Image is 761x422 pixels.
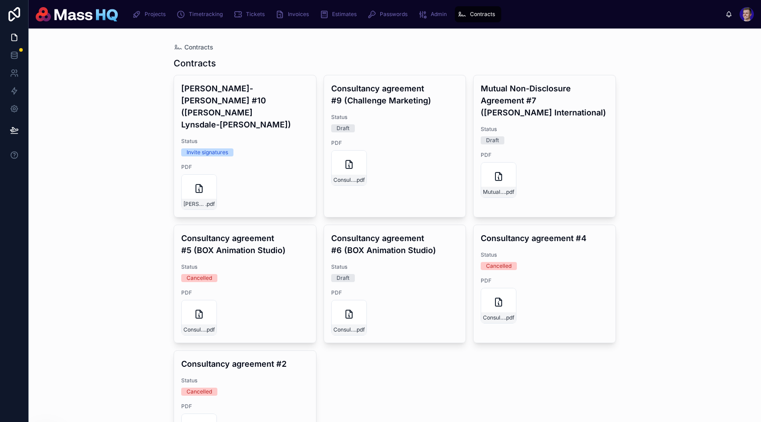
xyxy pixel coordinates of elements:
[36,7,118,21] img: App logo
[333,176,355,184] span: Consultancy-agreement-(v1.0)
[380,11,408,18] span: Passwords
[481,232,608,244] h4: Consultancy agreement #4
[337,124,349,132] div: Draft
[481,82,608,119] h4: Mutual Non-Disclosure Agreement #7 ([PERSON_NAME] International)
[486,262,511,270] div: Cancelled
[181,289,309,296] span: PDF
[317,6,363,22] a: Estimates
[331,114,459,121] span: Status
[324,225,466,343] a: Consultancy agreement #6 (BOX Animation Studio)StatusDraftPDFConsultancy-agreement-(v1.0).pdf
[505,314,514,321] span: .pdf
[174,43,213,52] a: Contracts
[145,11,166,18] span: Projects
[470,11,495,18] span: Contracts
[181,82,309,131] h4: [PERSON_NAME]-[PERSON_NAME] #10 ([PERSON_NAME] Lynsdale-[PERSON_NAME])
[181,358,309,370] h4: Consultancy agreement #2
[333,326,355,333] span: Consultancy-agreement-(v1.0)
[174,225,316,343] a: Consultancy agreement #5 (BOX Animation Studio)StatusCancelledPDFConsultancy-agreement-(v1.0).pdf
[183,326,205,333] span: Consultancy-agreement-(v1.0)
[481,277,608,284] span: PDF
[125,4,725,24] div: scrollable content
[324,75,466,217] a: Consultancy agreement #9 (Challenge Marketing)StatusDraftPDFConsultancy-agreement-(v1.0).pdf
[174,6,229,22] a: Timetracking
[174,75,316,217] a: [PERSON_NAME]-[PERSON_NAME] #10 ([PERSON_NAME] Lynsdale-[PERSON_NAME])StatusInvite signaturesPDF[...
[483,314,505,321] span: Consultancy-agreement-(v1.0)
[273,6,315,22] a: Invoices
[505,188,514,196] span: .pdf
[288,11,309,18] span: Invoices
[355,176,365,184] span: .pdf
[431,11,447,18] span: Admin
[481,251,608,258] span: Status
[365,6,414,22] a: Passwords
[129,6,172,22] a: Projects
[455,6,501,22] a: Contracts
[416,6,453,22] a: Admin
[331,82,459,107] h4: Consultancy agreement #9 (Challenge Marketing)
[481,152,608,159] span: PDF
[331,232,459,256] h4: Consultancy agreement #6 (BOX Animation Studio)
[331,289,459,296] span: PDF
[181,377,309,384] span: Status
[481,126,608,133] span: Status
[174,57,216,70] h1: Contracts
[189,11,223,18] span: Timetracking
[355,326,365,333] span: .pdf
[184,43,213,52] span: Contracts
[483,188,505,196] span: Mutual-Non-Disclosure-Agreement-(v1.0)
[181,403,309,410] span: PDF
[205,326,215,333] span: .pdf
[331,263,459,270] span: Status
[183,201,205,208] span: [PERSON_NAME]-Lynsdale-[PERSON_NAME]-(v1.0)
[473,75,616,217] a: Mutual Non-Disclosure Agreement #7 ([PERSON_NAME] International)StatusDraftPDFMutual-Non-Disclosu...
[332,11,357,18] span: Estimates
[473,225,616,343] a: Consultancy agreement #4StatusCancelledPDFConsultancy-agreement-(v1.0).pdf
[187,274,212,282] div: Cancelled
[187,388,212,396] div: Cancelled
[181,164,309,171] span: PDF
[337,274,349,282] div: Draft
[187,148,228,156] div: Invite signatures
[181,232,309,256] h4: Consultancy agreement #5 (BOX Animation Studio)
[231,6,271,22] a: Tickets
[181,263,309,270] span: Status
[205,201,215,208] span: .pdf
[486,136,499,144] div: Draft
[246,11,265,18] span: Tickets
[331,139,459,147] span: PDF
[181,138,309,145] span: Status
